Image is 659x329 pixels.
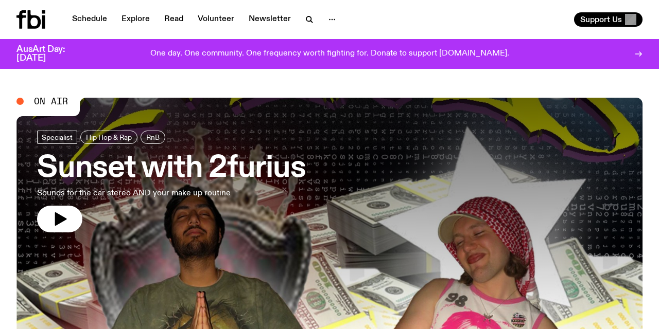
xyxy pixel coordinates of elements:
a: Newsletter [242,12,297,27]
a: Read [158,12,189,27]
span: RnB [146,133,160,141]
a: Specialist [37,131,77,144]
span: Specialist [42,133,73,141]
a: Volunteer [192,12,240,27]
h3: Sunset with 2furius [37,154,305,183]
button: Support Us [574,12,643,27]
a: RnB [141,131,165,144]
a: Schedule [66,12,113,27]
a: Explore [115,12,156,27]
span: Hip Hop & Rap [86,133,132,141]
a: Sunset with 2furiusSounds for the car stereo AND your make up routine [37,131,305,232]
h3: AusArt Day: [DATE] [16,45,82,63]
p: One day. One community. One frequency worth fighting for. Donate to support [DOMAIN_NAME]. [150,49,509,59]
span: Support Us [580,15,622,24]
span: On Air [34,97,68,106]
p: Sounds for the car stereo AND your make up routine [37,187,301,199]
a: Hip Hop & Rap [80,131,137,144]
